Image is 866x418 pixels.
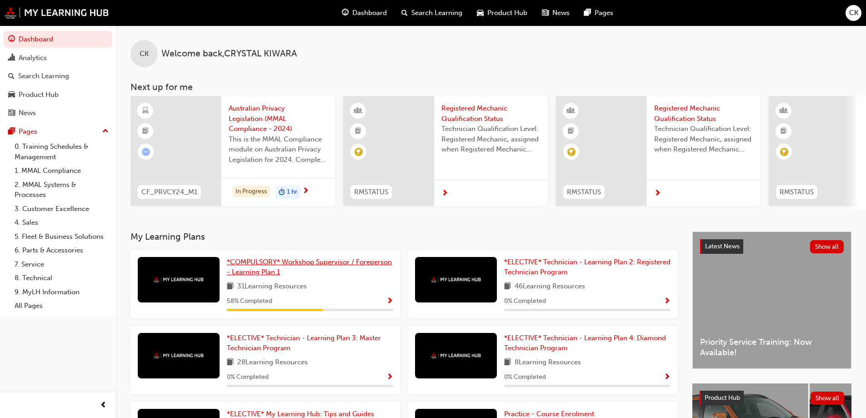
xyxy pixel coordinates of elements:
[100,400,107,411] span: prev-icon
[567,148,576,156] span: learningRecordVerb_ACHIEVE-icon
[19,126,37,137] div: Pages
[8,91,15,99] span: car-icon
[4,86,112,103] a: Product Hub
[664,297,671,306] span: Show Progress
[154,353,204,358] img: mmal
[19,53,47,63] div: Analytics
[394,4,470,22] a: search-iconSearch Learning
[354,187,388,197] span: RMSTATUS
[11,216,112,230] a: 4. Sales
[355,148,363,156] span: learningRecordVerb_ACHIEVE-icon
[664,372,671,383] button: Show Progress
[352,8,387,18] span: Dashboard
[227,357,234,368] span: book-icon
[8,72,15,81] span: search-icon
[584,7,591,19] span: pages-icon
[846,5,861,21] button: CK
[11,140,112,164] a: 0. Training Schedules & Management
[780,148,788,156] span: learningRecordVerb_ACHIEVE-icon
[568,126,574,137] span: booktick-icon
[654,190,661,198] span: next-icon
[535,4,577,22] a: news-iconNews
[130,232,678,242] h3: My Learning Plans
[8,35,15,44] span: guage-icon
[4,29,112,123] button: DashboardAnalyticsSearch LearningProduct HubNews
[692,232,851,369] a: Latest NewsShow allPriority Service Training: Now Available!
[577,4,621,22] a: pages-iconPages
[355,126,361,137] span: booktick-icon
[279,186,285,198] span: duration-icon
[302,187,309,196] span: next-icon
[515,281,585,292] span: 46 Learning Resources
[542,7,549,19] span: news-icon
[504,410,594,418] span: Practice - Course Enrolment
[811,392,845,405] button: Show all
[227,296,272,307] span: 58 % Completed
[19,108,36,118] div: News
[4,31,112,48] a: Dashboard
[664,296,671,307] button: Show Progress
[287,187,297,197] span: 1 hr
[654,103,753,124] span: Registered Mechanic Qualification Status
[11,164,112,178] a: 1. MMAL Compliance
[116,82,866,92] h3: Next up for me
[11,202,112,216] a: 3. Customer Excellence
[11,271,112,285] a: 8. Technical
[11,243,112,257] a: 6. Parts & Accessories
[237,357,308,368] span: 28 Learning Resources
[343,96,548,206] a: RMSTATUSRegistered Mechanic Qualification StatusTechnician Qualification Level: Registered Mechan...
[161,49,297,59] span: Welcome back , CRYSTAL KIWARA
[470,4,535,22] a: car-iconProduct Hub
[441,190,448,198] span: next-icon
[504,334,666,353] span: *ELECTIVE* Technician - Learning Plan 4: Diamond Technician Program
[552,8,570,18] span: News
[11,299,112,313] a: All Pages
[504,257,671,277] a: *ELECTIVE* Technician - Learning Plan 2: Registered Technician Program
[19,90,59,100] div: Product Hub
[386,372,393,383] button: Show Progress
[4,123,112,140] button: Pages
[700,337,844,358] span: Priority Service Training: Now Available!
[504,296,546,307] span: 0 % Completed
[8,109,15,117] span: news-icon
[142,126,149,137] span: booktick-icon
[140,49,149,59] span: CK
[810,240,844,253] button: Show all
[849,8,858,18] span: CK
[142,105,149,117] span: learningResourceType_ELEARNING-icon
[567,187,601,197] span: RMSTATUS
[4,105,112,121] a: News
[386,296,393,307] button: Show Progress
[431,353,481,358] img: mmal
[654,124,753,155] span: Technician Qualification Level: Registered Mechanic, assigned when Registered Mechanic modules ha...
[504,281,511,292] span: book-icon
[595,8,613,18] span: Pages
[780,187,814,197] span: RMSTATUS
[335,4,394,22] a: guage-iconDashboard
[441,124,541,155] span: Technician Qualification Level: Registered Mechanic, assigned when Registered Mechanic modules ha...
[11,285,112,299] a: 9. MyLH Information
[664,373,671,382] span: Show Progress
[556,96,761,206] a: RMSTATUSRegistered Mechanic Qualification StatusTechnician Qualification Level: Registered Mechan...
[431,277,481,282] img: mmal
[781,105,787,117] span: learningResourceType_INSTRUCTOR_LED-icon
[18,71,69,81] div: Search Learning
[411,8,462,18] span: Search Learning
[504,333,671,353] a: *ELECTIVE* Technician - Learning Plan 4: Diamond Technician Program
[5,7,109,19] img: mmal
[227,281,234,292] span: book-icon
[102,126,109,137] span: up-icon
[386,297,393,306] span: Show Progress
[477,7,484,19] span: car-icon
[130,96,335,206] a: CF_PRVCY24_M1Australian Privacy Legislation (MMAL Compliance - 2024)This is the MMAL Compliance m...
[154,277,204,282] img: mmal
[227,257,393,277] a: *COMPULSORY* Workshop Supervisor / Foreperson - Learning Plan 1
[8,54,15,62] span: chart-icon
[227,410,374,418] span: *ELECTIVE* My Learning Hub: Tips and Guides
[11,178,112,202] a: 2. MMAL Systems & Processes
[515,357,581,368] span: 8 Learning Resources
[342,7,349,19] span: guage-icon
[705,394,740,402] span: Product Hub
[700,391,844,405] a: Product HubShow all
